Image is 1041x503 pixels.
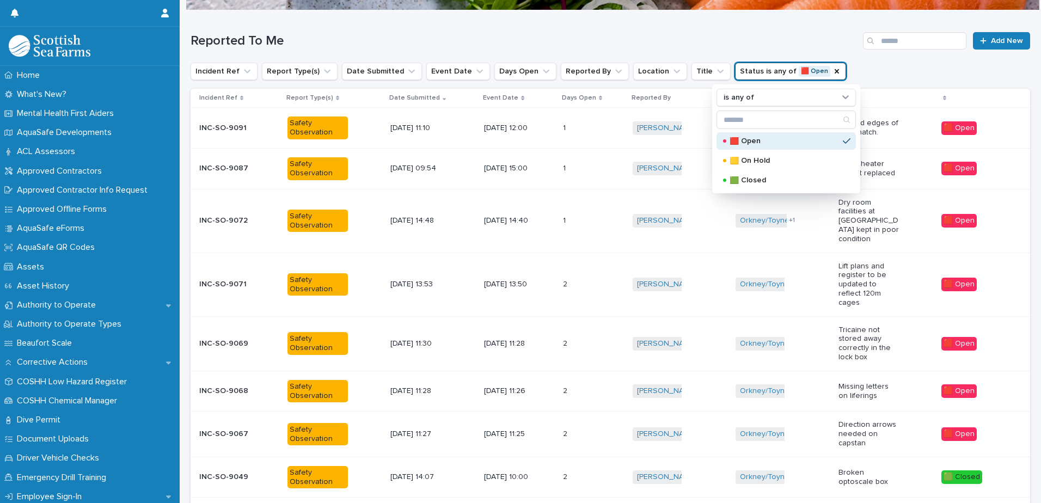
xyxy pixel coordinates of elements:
[390,430,451,439] p: [DATE] 11:27
[633,63,687,80] button: Location
[637,387,696,396] a: [PERSON_NAME]
[13,242,103,253] p: AquaSafe QR Codes
[287,210,348,232] div: Safety Observation
[13,473,115,483] p: Emergency Drill Training
[740,430,797,439] a: Orkney/Toyness
[632,92,671,104] p: Reported By
[838,262,899,308] p: Lift plans and register to be updated to reflect 120m cages
[484,164,544,173] p: [DATE] 15:00
[740,280,797,289] a: Orkney/Toyness
[287,466,348,489] div: Safety Observation
[941,278,977,291] div: 🟥 Open
[191,412,1030,457] tr: INC-SO-9067INC-SO-9067 Safety Observation[DATE] 11:27[DATE] 11:2522 [PERSON_NAME] Orkney/Toyness ...
[13,262,53,272] p: Assets
[730,137,838,145] p: 🟥 Open
[199,470,250,482] p: INC-SO-9049
[191,63,258,80] button: Incident Ref
[13,185,156,195] p: Approved Contractor Info Request
[13,204,115,214] p: Approved Offline Forms
[13,223,93,234] p: AquaSafe eForms
[838,468,899,487] p: Broken optoscale box
[941,214,977,228] div: 🟥 Open
[637,280,696,289] a: [PERSON_NAME]
[730,176,838,184] p: 🟩 Closed
[13,396,126,406] p: COSHH Chemical Manager
[191,371,1030,412] tr: INC-SO-9068INC-SO-9068 Safety Observation[DATE] 11:28[DATE] 11:2622 [PERSON_NAME] Orkney/Toyness ...
[484,430,544,439] p: [DATE] 11:25
[863,32,966,50] div: Search
[484,339,544,348] p: [DATE] 11:28
[390,280,451,289] p: [DATE] 13:53
[390,164,451,173] p: [DATE] 09:54
[563,278,570,289] p: 2
[9,35,90,57] img: bPIBxiqnSb2ggTQWdOVV
[199,384,250,396] p: INC-SO-9068
[941,470,982,484] div: 🟩 Closed
[838,198,899,244] p: Dry room facilities at [GEOGRAPHIC_DATA] kept in poor condition
[13,127,120,138] p: AquaSafe Developments
[390,387,451,396] p: [DATE] 11:28
[561,63,629,80] button: Reported By
[191,316,1030,371] tr: INC-SO-9069INC-SO-9069 Safety Observation[DATE] 11:30[DATE] 11:2822 [PERSON_NAME] Orkney/Toyness ...
[562,92,596,104] p: Days Open
[484,387,544,396] p: [DATE] 11:26
[563,470,570,482] p: 2
[199,92,237,104] p: Incident Ref
[286,92,333,104] p: Report Type(s)
[191,33,859,49] h1: Reported To Me
[838,119,899,137] p: Painted edges of deck hatch.
[390,339,451,348] p: [DATE] 11:30
[13,377,136,387] p: COSHH Low Hazard Register
[484,124,544,133] p: [DATE] 12:00
[13,166,111,176] p: Approved Contractors
[287,157,348,180] div: Safety Observation
[389,92,440,104] p: Date Submitted
[740,339,797,348] a: Orkney/Toyness
[484,473,544,482] p: [DATE] 10:00
[199,427,250,439] p: INC-SO-9067
[484,216,544,225] p: [DATE] 14:40
[191,108,1030,149] tr: INC-SO-9091INC-SO-9091 Safety Observation[DATE] 11:10[DATE] 12:0011 [PERSON_NAME] Orkney/[PERSON_...
[637,216,696,225] a: [PERSON_NAME]
[13,492,90,502] p: Employee Sign-In
[838,160,899,178] p: Water heater socket replaced
[13,357,96,367] p: Corrective Actions
[191,457,1030,498] tr: INC-SO-9049INC-SO-9049 Safety Observation[DATE] 14:07[DATE] 10:0022 [PERSON_NAME] Orkney/Toyness ...
[287,423,348,446] div: Safety Observation
[342,63,422,80] button: Date Submitted
[484,280,544,289] p: [DATE] 13:50
[563,214,568,225] p: 1
[637,339,696,348] a: [PERSON_NAME]
[191,148,1030,189] tr: INC-SO-9087INC-SO-9087 Safety Observation[DATE] 09:54[DATE] 15:0011 [PERSON_NAME] Orkney/[PERSON_...
[199,121,249,133] p: INC-SO-9091
[287,116,348,139] div: Safety Observation
[13,70,48,81] p: Home
[724,93,754,102] p: is any of
[838,382,899,401] p: Missing letters on liferings
[563,384,570,396] p: 2
[563,121,568,133] p: 1
[390,473,451,482] p: [DATE] 14:07
[717,111,855,128] input: Search
[199,162,250,173] p: INC-SO-9087
[691,63,731,80] button: Title
[637,430,696,439] a: [PERSON_NAME]
[191,189,1030,253] tr: INC-SO-9072INC-SO-9072 Safety Observation[DATE] 14:48[DATE] 14:4011 [PERSON_NAME] Orkney/Toyness ...
[941,162,977,175] div: 🟥 Open
[717,111,856,129] div: Search
[789,217,795,224] span: + 1
[991,37,1023,45] span: Add New
[13,338,81,348] p: Beaufort Scale
[494,63,556,80] button: Days Open
[13,434,97,444] p: Document Uploads
[735,63,846,80] button: Status
[730,157,838,164] p: 🟨 On Hold
[13,415,69,425] p: Dive Permit
[740,216,797,225] a: Orkney/Toyness
[838,420,899,447] p: Direction arrows needed on capstan
[287,273,348,296] div: Safety Observation
[563,162,568,173] p: 1
[13,146,84,157] p: ACL Assessors
[637,164,696,173] a: [PERSON_NAME]
[13,108,123,119] p: Mental Health First Aiders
